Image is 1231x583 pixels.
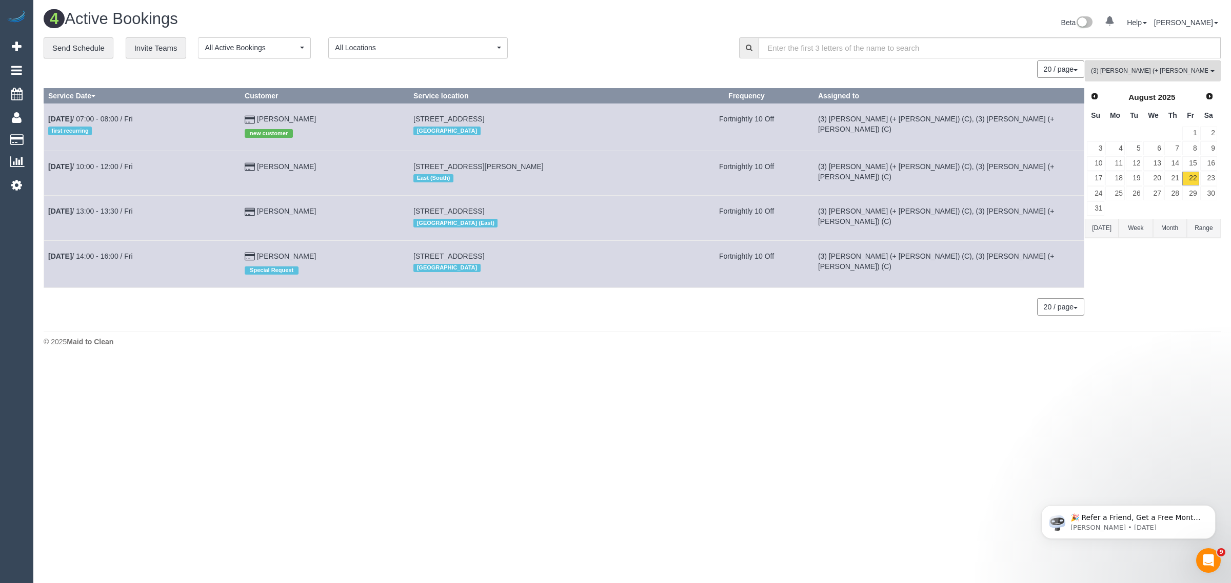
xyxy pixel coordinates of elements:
[1205,92,1214,100] span: Next
[1187,219,1221,238] button: Range
[1182,186,1199,200] a: 29
[44,9,65,28] span: 4
[1200,172,1217,185] a: 23
[1087,172,1104,185] a: 17
[1037,60,1084,78] button: 20 / page
[680,196,814,240] td: Frequency
[1105,186,1124,200] a: 25
[257,252,316,260] a: [PERSON_NAME]
[48,127,92,135] span: first recurring
[1126,156,1143,170] a: 12
[44,103,241,151] td: Schedule date
[1126,186,1143,200] a: 26
[245,163,255,171] i: Credit Card Payment
[44,89,241,103] th: Service Date
[6,10,27,25] img: Automaid Logo
[1126,172,1143,185] a: 19
[1148,111,1159,119] span: Wednesday
[48,252,133,260] a: [DATE]/ 14:00 - 16:00 / Fri
[680,103,814,151] td: Frequency
[1091,67,1208,75] span: (3) [PERSON_NAME] (+ [PERSON_NAME]) (C)
[813,89,1084,103] th: Assigned to
[1158,93,1175,101] span: 2025
[44,240,241,287] td: Schedule date
[1085,60,1221,81] button: (3) [PERSON_NAME] (+ [PERSON_NAME]) (C)
[1204,111,1213,119] span: Saturday
[257,162,316,171] a: [PERSON_NAME]
[409,196,680,240] td: Service location
[413,207,484,215] span: [STREET_ADDRESS]
[413,172,675,185] div: Location
[680,89,814,103] th: Frequency
[245,129,293,137] span: new customer
[245,266,299,275] span: Special Request
[1187,111,1194,119] span: Friday
[48,162,72,171] b: [DATE]
[1200,141,1217,155] a: 9
[409,103,680,151] td: Service location
[413,124,675,137] div: Location
[413,174,453,182] span: East (South)
[245,209,255,216] i: Credit Card Payment
[1182,127,1199,140] a: 1
[241,196,409,240] td: Customer
[1164,141,1181,155] a: 7
[1038,60,1084,78] nav: Pagination navigation
[1119,219,1153,238] button: Week
[1110,111,1120,119] span: Monday
[413,216,675,230] div: Location
[1200,156,1217,170] a: 16
[1105,172,1124,185] a: 18
[680,151,814,195] td: Frequency
[1087,156,1104,170] a: 10
[1127,18,1147,27] a: Help
[1196,548,1221,573] iframe: Intercom live chat
[409,89,680,103] th: Service location
[241,240,409,287] td: Customer
[241,89,409,103] th: Customer
[48,252,72,260] b: [DATE]
[413,261,675,275] div: Location
[67,338,113,346] strong: Maid to Clean
[257,115,316,123] a: [PERSON_NAME]
[1037,298,1084,316] button: 20 / page
[198,37,311,58] button: All Active Bookings
[44,37,113,59] a: Send Schedule
[413,115,484,123] span: [STREET_ADDRESS]
[1143,186,1163,200] a: 27
[1026,484,1231,555] iframe: Intercom notifications message
[48,207,72,215] b: [DATE]
[1200,186,1217,200] a: 30
[1168,111,1177,119] span: Thursday
[335,43,494,53] span: All Locations
[44,196,241,240] td: Schedule date
[241,103,409,151] td: Customer
[1087,141,1104,155] a: 3
[245,253,255,260] i: Credit Card Payment
[48,162,133,171] a: [DATE]/ 10:00 - 12:00 / Fri
[409,240,680,287] td: Service location
[759,37,1221,58] input: Enter the first 3 letters of the name to search
[245,116,255,123] i: Credit Card Payment
[241,151,409,195] td: Customer
[1076,16,1093,30] img: New interface
[413,219,498,227] span: [GEOGRAPHIC_DATA] (East)
[1153,219,1187,238] button: Month
[413,252,484,260] span: [STREET_ADDRESS]
[1143,172,1163,185] a: 20
[1061,18,1093,27] a: Beta
[1164,172,1181,185] a: 21
[48,115,72,123] b: [DATE]
[1130,111,1138,119] span: Tuesday
[813,196,1084,240] td: Assigned to
[1200,127,1217,140] a: 2
[413,264,481,272] span: [GEOGRAPHIC_DATA]
[1038,298,1084,316] nav: Pagination navigation
[1143,141,1163,155] a: 6
[1164,186,1181,200] a: 28
[1087,186,1104,200] a: 24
